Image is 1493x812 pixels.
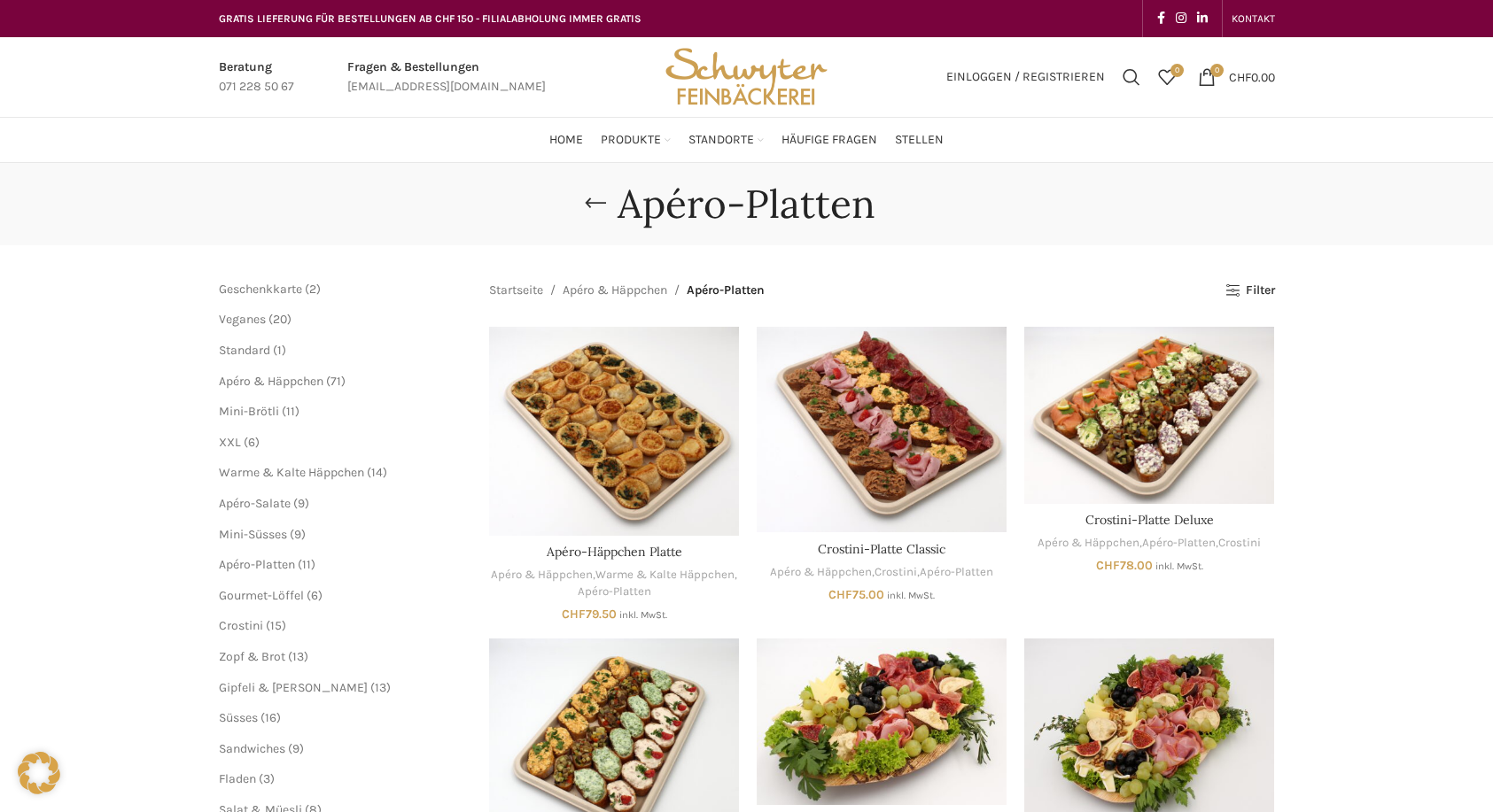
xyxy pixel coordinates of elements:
a: Home [549,122,583,158]
div: , , [489,567,739,599]
a: Site logo [659,68,833,83]
div: Main navigation [210,122,1284,158]
bdi: 0.00 [1229,69,1275,84]
h1: Apéro-Platten [618,181,875,228]
a: Fladen [219,771,256,786]
span: 16 [265,710,276,725]
a: Apéro-Platten [219,557,295,572]
a: Crostini [875,564,917,581]
span: Veganes [219,312,266,327]
span: Stellen [895,132,944,149]
a: Apéro-Salate [219,496,291,511]
span: Gipfeli & [PERSON_NAME] [219,680,368,695]
a: Apéro-Platten [578,584,651,600]
span: Standorte [688,132,754,149]
a: Zopf & Brot [219,649,285,664]
div: Meine Wunschliste [1149,59,1185,95]
a: Apéro-Platten [1142,535,1216,552]
img: Bäckerei Schwyter [659,37,833,117]
div: Secondary navigation [1223,1,1284,36]
a: Crostini [1218,535,1261,552]
a: Apéro & Häppchen [491,567,593,584]
a: Standorte [688,122,764,158]
a: Apéro & Häppchen [1038,535,1139,552]
a: Infobox link [347,58,546,97]
span: 6 [311,588,318,603]
span: 9 [298,496,305,511]
span: CHF [562,607,586,622]
span: GRATIS LIEFERUNG FÜR BESTELLUNGEN AB CHF 150 - FILIALABHOLUNG IMMER GRATIS [219,12,642,25]
span: Einloggen / Registrieren [946,71,1105,83]
div: , , [1024,535,1274,552]
a: Instagram social link [1170,6,1192,31]
a: Gourmet-Löffel [219,588,304,603]
a: Warme & Kalte Häppchen [595,567,735,584]
span: 0 [1210,64,1224,77]
span: 11 [302,557,311,572]
span: 13 [292,649,304,664]
span: Mini-Süsses [219,527,287,542]
a: Crostini-Platte Classic [818,541,945,557]
a: Apéro & Häppchen [219,374,323,389]
a: Stellen [895,122,944,158]
a: Standard [219,343,270,358]
a: Sandwiches [219,741,285,756]
span: 14 [371,465,383,480]
a: XXL [219,435,241,450]
span: 11 [286,404,295,419]
small: inkl. MwSt. [619,609,667,621]
a: Startseite [489,281,543,300]
a: Infobox link [219,58,294,97]
small: inkl. MwSt. [1155,561,1203,572]
a: Crostini-Platte Deluxe [1024,327,1274,503]
a: Crostini-Platte Classic [757,327,1007,532]
a: Linkedin social link [1192,6,1213,31]
a: Süsses [219,710,258,725]
span: CHF [828,587,852,602]
span: 20 [273,312,287,327]
span: Crostini [219,618,263,633]
a: Go back [573,186,618,221]
span: Produkte [601,132,661,149]
span: 2 [309,282,316,297]
a: Produkte [601,122,671,158]
small: inkl. MwSt. [887,590,935,601]
span: CHF [1096,558,1120,573]
a: Apéro-Platten [920,564,993,581]
nav: Breadcrumb [489,281,765,300]
a: Mini-Brötli [219,404,279,419]
a: Geschenkkarte [219,282,302,297]
span: 1 [277,343,282,358]
span: Häufige Fragen [781,132,877,149]
a: Suchen [1114,59,1149,95]
a: Apéro-Häppchen Platte [547,544,682,560]
span: 15 [270,618,282,633]
a: Häufige Fragen [781,122,877,158]
span: 9 [294,527,301,542]
a: Warme & Kalte Häppchen [219,465,364,480]
bdi: 79.50 [562,607,617,622]
span: 71 [330,374,341,389]
span: 9 [292,741,299,756]
a: KONTAKT [1232,1,1275,36]
a: Einloggen / Registrieren [937,59,1114,95]
span: Apéro-Platten [687,281,765,300]
span: 3 [263,771,270,786]
a: Apéro & Häppchen [563,281,667,300]
span: 0 [1170,64,1184,77]
span: 13 [375,680,386,695]
span: CHF [1229,69,1251,84]
a: Apéro & Häppchen [770,564,872,581]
